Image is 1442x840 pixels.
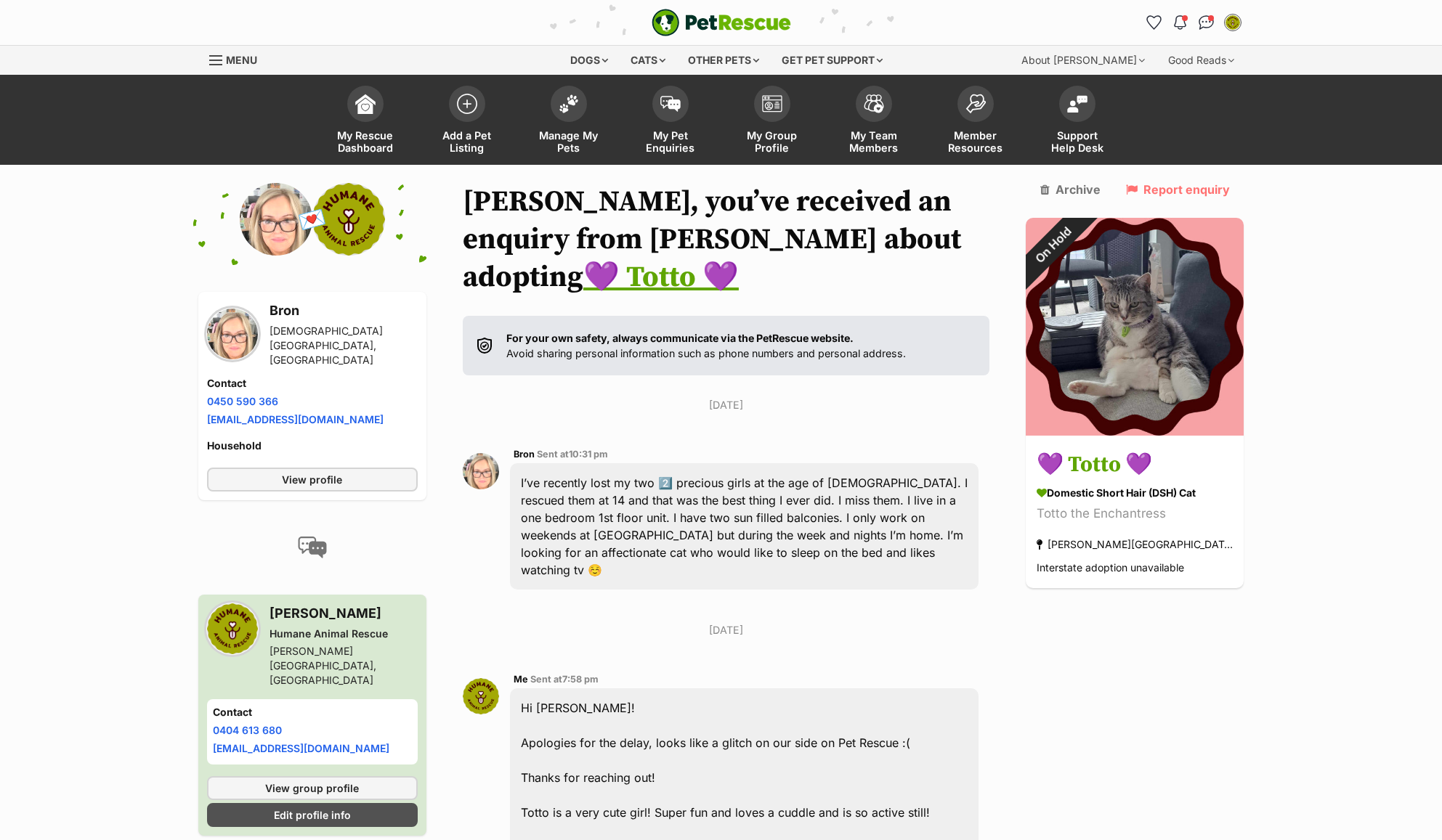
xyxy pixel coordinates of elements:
[514,674,528,685] span: Me
[925,78,1026,165] a: Member Resources
[1037,505,1233,524] div: Totto the Enchantress
[1026,424,1244,439] a: On Hold
[333,129,398,154] span: My Rescue Dashboard
[270,301,418,321] h3: Bron
[298,537,327,558] img: conversation-icon-4a6f8262b818ee0b60e3300018af0b2d0b884aa5de6e9bcb8d3d4eeb1a70a7c4.svg
[274,807,351,823] span: Edit profile info
[1226,15,1240,30] img: Stephanie Gregg profile pic
[943,129,1008,154] span: Member Resources
[463,678,499,714] img: Stephanie Gregg profile pic
[1026,78,1128,165] a: Support Help Desk
[562,674,599,685] span: 7:58 pm
[620,46,676,75] div: Cats
[207,803,418,827] a: Edit profile info
[207,413,384,425] a: [EMAIL_ADDRESS][DOMAIN_NAME]
[559,94,579,113] img: manage-my-pets-icon-02211641906a0b7f246fdf0571729dbe1e7629f14944591b6c1af311fb30b64b.svg
[652,9,791,36] img: logo-e224e6f780fb5917bec1dbf3a21bbac754714ae5b6737aabdf751b685950b380.svg
[1221,11,1244,34] button: My account
[207,468,418,492] a: View profile
[270,603,418,624] h3: [PERSON_NAME]
[463,453,499,489] img: Bron profile pic
[226,54,257,66] span: Menu
[771,46,893,75] div: Get pet support
[1037,449,1233,482] h3: 💜 Totto 💜
[518,78,620,165] a: Manage My Pets
[1026,439,1244,589] a: 💜 Totto 💜 Domestic Short Hair (DSH) Cat Totto the Enchantress [PERSON_NAME][GEOGRAPHIC_DATA], [GE...
[740,129,805,154] span: My Group Profile
[207,603,258,654] img: Humane Animal Rescue profile pic
[638,129,703,154] span: My Pet Enquiries
[207,309,258,359] img: Bron profile pic
[530,674,599,685] span: Sent at
[510,463,979,590] div: I’ve recently lost my two 2️⃣ precious girls at the age of [DEMOGRAPHIC_DATA]. I rescued them at ...
[1143,11,1244,34] ul: Account quick links
[841,129,907,154] span: My Team Members
[1126,183,1230,196] a: Report enquiry
[270,324,418,367] div: [DEMOGRAPHIC_DATA][GEOGRAPHIC_DATA], [GEOGRAPHIC_DATA]
[207,376,418,391] h4: Contact
[965,94,986,113] img: member-resources-icon-8e73f808a243e03378d46382f2149f9095a855e16c252ad45f914b54edf8863c.svg
[213,705,412,719] h4: Contact
[1026,218,1244,436] img: 💜 Totto 💜
[1169,11,1192,34] button: Notifications
[678,46,769,75] div: Other pets
[864,94,884,113] img: team-members-icon-5396bd8760b3fe7c0b43da4ab00e1e3bb1a5d9ba89233759b79545d2d3fc5d0d.svg
[416,78,518,165] a: Add a Pet Listing
[514,449,535,460] span: Bron
[315,78,416,165] a: My Rescue Dashboard
[537,449,608,460] span: Sent at
[1174,15,1186,30] img: notifications-46538b983faf8c2785f20acdc204bb7945ddae34d4c08c2a6579f10ce5e182be.svg
[213,742,389,754] a: [EMAIL_ADDRESS][DOMAIN_NAME]
[213,724,282,736] a: 0404 613 680
[312,183,385,256] img: Humane Animal Rescue profile pic
[1067,95,1087,113] img: help-desk-icon-fdf02630f3aa405de69fd3d07c3f3aa587a6932b1a1747fa1d2bba05be0121f9.svg
[209,46,267,72] a: Menu
[1158,46,1244,75] div: Good Reads
[506,332,854,344] strong: For your own safety, always communicate via the PetRescue website.
[1037,535,1233,555] div: [PERSON_NAME][GEOGRAPHIC_DATA], [GEOGRAPHIC_DATA]
[506,330,906,362] p: Avoid sharing personal information such as phone numbers and personal address.
[823,78,925,165] a: My Team Members
[463,183,990,296] h1: [PERSON_NAME], you’ve received an enquiry from [PERSON_NAME] about adopting
[1045,129,1110,154] span: Support Help Desk
[463,622,990,637] p: [DATE]
[270,627,418,641] div: Humane Animal Rescue
[265,780,359,796] span: View group profile
[282,472,342,487] span: View profile
[355,94,376,114] img: dashboard-icon-eb2f2d2d3e046f16d808141f083e7271f6b2e854fb5c12c21221c1fb7104beca.svg
[240,183,312,256] img: Bron profile pic
[207,439,418,453] h4: Household
[1037,486,1233,501] div: Domestic Short Hair (DSH) Cat
[1040,183,1101,196] a: Archive
[762,95,782,113] img: group-profile-icon-3fa3cf56718a62981997c0bc7e787c4b2cf8bcc04b72c1350f741eb67cf2f40e.svg
[1199,15,1214,30] img: chat-41dd97257d64d25036548639549fe6c8038ab92f7586957e7f3b1b290dea8141.svg
[1011,46,1155,75] div: About [PERSON_NAME]
[296,204,328,235] span: 💌
[457,94,477,114] img: add-pet-listing-icon-0afa8454b4691262ce3f59096e99ab1cd57d4a30225e0717b998d2c9b9846f56.svg
[721,78,823,165] a: My Group Profile
[207,776,418,800] a: View group profile
[434,129,500,154] span: Add a Pet Listing
[583,259,739,295] a: 💜 Totto 💜
[560,46,618,75] div: Dogs
[569,449,608,460] span: 10:31 pm
[620,78,721,165] a: My Pet Enquiries
[660,96,681,112] img: pet-enquiries-icon-7e3ad2cf08bfb03b45e93fb7055b45f3efa6380592205ae92323e6603595dc1f.svg
[652,9,791,36] a: PetRescue
[1143,11,1166,34] a: Favourites
[1195,11,1218,34] a: Conversations
[1037,562,1184,574] span: Interstate adoption unavailable
[270,644,418,688] div: [PERSON_NAME][GEOGRAPHIC_DATA], [GEOGRAPHIC_DATA]
[536,129,601,154] span: Manage My Pets
[1006,198,1101,293] div: On Hold
[463,397,990,412] p: [DATE]
[207,395,278,407] a: 0450 590 366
